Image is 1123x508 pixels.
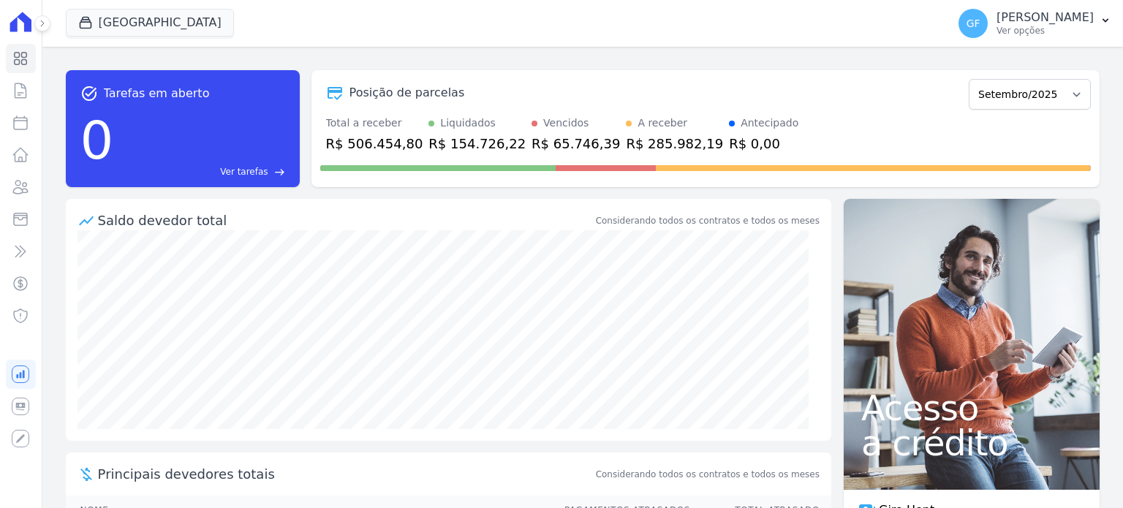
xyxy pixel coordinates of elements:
[729,134,798,153] div: R$ 0,00
[274,167,285,178] span: east
[119,165,284,178] a: Ver tarefas east
[326,115,423,131] div: Total a receber
[428,134,526,153] div: R$ 154.726,22
[543,115,589,131] div: Vencidos
[66,9,234,37] button: [GEOGRAPHIC_DATA]
[638,115,687,131] div: A receber
[98,464,593,484] span: Principais devedores totais
[947,3,1123,44] button: GF [PERSON_NAME] Ver opções
[741,115,798,131] div: Antecipado
[861,390,1082,425] span: Acesso
[80,85,98,102] span: task_alt
[349,84,465,102] div: Posição de parcelas
[326,134,423,153] div: R$ 506.454,80
[997,10,1094,25] p: [PERSON_NAME]
[104,85,210,102] span: Tarefas em aberto
[596,214,820,227] div: Considerando todos os contratos e todos os meses
[997,25,1094,37] p: Ver opções
[220,165,268,178] span: Ver tarefas
[626,134,723,153] div: R$ 285.982,19
[440,115,496,131] div: Liquidados
[967,18,980,29] span: GF
[861,425,1082,460] span: a crédito
[98,211,593,230] div: Saldo devedor total
[532,134,620,153] div: R$ 65.746,39
[596,468,820,481] span: Considerando todos os contratos e todos os meses
[80,102,114,178] div: 0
